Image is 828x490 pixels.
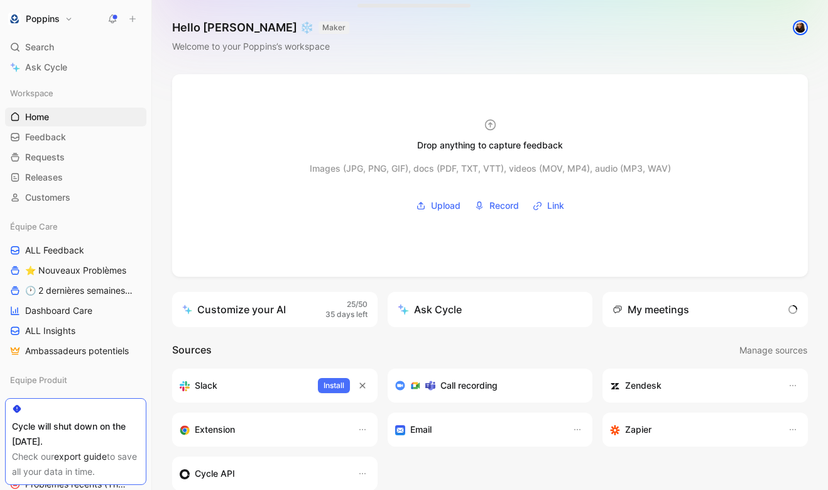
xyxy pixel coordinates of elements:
span: Customers [25,191,70,204]
span: 25/50 [347,299,368,310]
div: Customize your AI [182,302,286,317]
span: ALL Feedback [25,244,84,257]
a: Dashboard Care [5,301,146,320]
span: 35 days left [325,309,368,320]
a: ALL Feedback [5,241,146,260]
button: Ask Cycle [388,292,593,327]
span: 🕐 2 dernières semaines - Occurences [25,284,133,297]
div: My meetings [613,302,689,317]
h2: Sources [172,342,212,359]
img: avatar [794,21,807,34]
div: Workspace [5,84,146,103]
div: Sync customers & send feedback from custom sources. Get inspired by our favorite use case [180,466,345,481]
h3: Call recording [440,378,498,393]
div: Équipe Care [5,217,146,236]
div: Welcome to your Poppins’s workspace [172,39,349,54]
a: Feedback [5,128,146,147]
h3: Email [410,422,432,437]
a: Home [5,108,146,126]
h3: Zapier [625,422,651,437]
button: PoppinsPoppins [5,10,76,28]
span: Equipe Produit [10,374,67,386]
div: Sync customers and create docs [610,378,775,393]
a: ⭐ Nouveaux Problèmes [5,261,146,280]
a: Ambassadeurs potentiels [5,342,146,360]
div: Ask Cycle [398,302,462,317]
div: Search [5,38,146,57]
span: Ask Cycle [25,60,67,75]
div: Sync your customers, send feedback and get updates in Slack [180,378,308,393]
h3: Zendesk [625,378,662,393]
span: Search [25,40,54,55]
a: export guide [54,451,107,462]
div: Capture feedback from anywhere on the web [180,422,345,437]
span: Home [25,111,49,123]
a: Releases [5,168,146,187]
span: Dashboard Care [25,304,92,317]
span: Ambassadeurs potentiels [25,345,129,357]
div: Cycle will shut down on the [DATE]. [12,419,139,449]
div: Drop anything to capture feedback [417,138,563,153]
div: Forward emails to your feedback inbox [395,422,560,437]
span: Workspace [10,87,53,99]
span: Releases [25,171,63,184]
span: Upload [431,198,460,213]
span: Install [324,379,344,392]
div: Equipe Produit [5,370,146,389]
span: Équipe Care [10,220,58,233]
a: 🕐 2 dernières semaines - Occurences [5,281,146,300]
button: MAKER [319,21,349,34]
span: Manage sources [739,343,807,358]
h3: Slack [195,378,217,393]
a: Dashboard produit [5,394,146,413]
a: Requests [5,148,146,167]
button: Upload [411,196,465,215]
div: Images (JPG, PNG, GIF), docs (PDF, TXT, VTT), videos (MOV, MP4), audio (MP3, WAV) [310,161,671,176]
a: ALL Insights [5,321,146,340]
span: ⭐ Nouveaux Problèmes [25,264,126,277]
span: Requests [25,151,65,164]
div: Équipe CareALL Feedback⭐ Nouveaux Problèmes🕐 2 dernières semaines - OccurencesDashboard CareALL I... [5,217,146,360]
h3: Extension [195,422,235,437]
button: Manage sources [739,342,808,359]
h1: Poppins [26,13,60,25]
button: Record [470,196,523,215]
button: Link [528,196,569,215]
img: Poppins [8,13,21,25]
h3: Cycle API [195,466,235,481]
span: ALL Insights [25,325,75,337]
span: Record [489,198,519,213]
span: Link [547,198,564,213]
div: Check our to save all your data in time. [12,449,139,479]
div: Capture feedback from thousands of sources with Zapier (survey results, recordings, sheets, etc). [610,422,775,437]
div: Record & transcribe meetings from Zoom, Meet & Teams. [395,378,575,393]
a: Customize your AI25/5035 days left [172,292,378,327]
span: Feedback [25,131,66,143]
h1: Hello [PERSON_NAME] ❄️ [172,20,349,35]
a: Ask Cycle [5,58,146,77]
button: Install [318,378,350,393]
a: Customers [5,188,146,207]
